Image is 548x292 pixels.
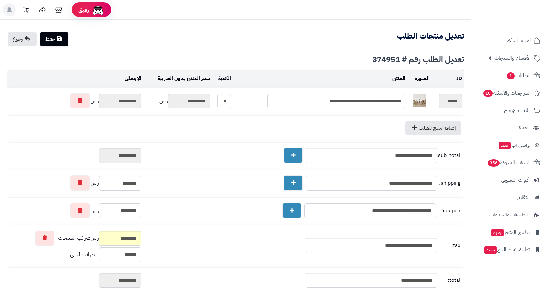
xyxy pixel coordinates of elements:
[475,172,544,188] a: أدوات التسويق
[407,70,431,88] td: الصورة
[91,3,105,16] img: ai-face.png
[475,120,544,136] a: العملاء
[212,70,233,88] td: الكمية
[483,88,531,98] span: المراجعات والأسئلة
[475,102,544,118] a: طلبات الإرجاع
[7,56,464,63] div: تعديل الطلب رقم # 374951
[475,68,544,83] a: الطلبات1
[439,207,460,214] span: coupon:
[233,70,407,88] td: المنتج
[517,193,530,202] span: التقارير
[491,228,530,237] span: تطبيق المتجر
[475,155,544,170] a: السلات المتروكة356
[475,33,544,49] a: لوحة التحكم
[40,32,68,46] a: حفظ
[488,159,500,167] span: 356
[143,70,212,88] td: سعر المنتج بدون الضريبة
[475,242,544,258] a: تطبيق نقاط البيعجديد
[405,121,461,135] a: إضافة منتج للطلب
[489,210,530,219] span: التطبيقات والخدمات
[499,142,511,149] span: جديد
[507,72,515,79] span: 1
[431,70,464,88] td: ID
[504,106,531,115] span: طلبات الإرجاع
[8,32,37,46] a: رجوع
[475,85,544,101] a: المراجعات والأسئلة10
[9,203,141,218] div: ر.س
[70,251,95,258] span: ضرائب أخرى
[397,30,464,42] b: تعديل منتجات الطلب
[475,190,544,205] a: التقارير
[439,277,460,284] span: total:
[506,71,531,80] span: الطلبات
[484,245,530,254] span: تطبيق نقاط البيع
[9,93,141,108] div: ر.س
[17,3,34,18] a: تحديثات المنصة
[506,36,531,45] span: لوحة التحكم
[491,229,504,236] span: جديد
[475,207,544,223] a: التطبيقات والخدمات
[487,158,531,167] span: السلات المتروكة
[484,246,497,254] span: جديد
[439,242,460,249] span: tax:
[9,231,141,246] div: ر.س
[439,179,460,187] span: shipping:
[494,54,531,63] span: الأقسام والمنتجات
[517,123,530,132] span: العملاء
[144,94,210,108] div: ر.س
[7,70,143,88] td: الإجمالي
[439,152,460,159] span: sub_total:
[501,175,530,185] span: أدوات التسويق
[475,224,544,240] a: تطبيق المتجرجديد
[144,203,462,218] div: .
[483,90,493,97] span: 10
[413,94,426,107] img: 1752664082-1-40x40.jpg
[498,141,530,150] span: وآتس آب
[9,175,141,191] div: ر.س
[58,235,91,242] span: ضرائب المنتجات
[475,137,544,153] a: وآتس آبجديد
[78,6,89,14] span: رفيق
